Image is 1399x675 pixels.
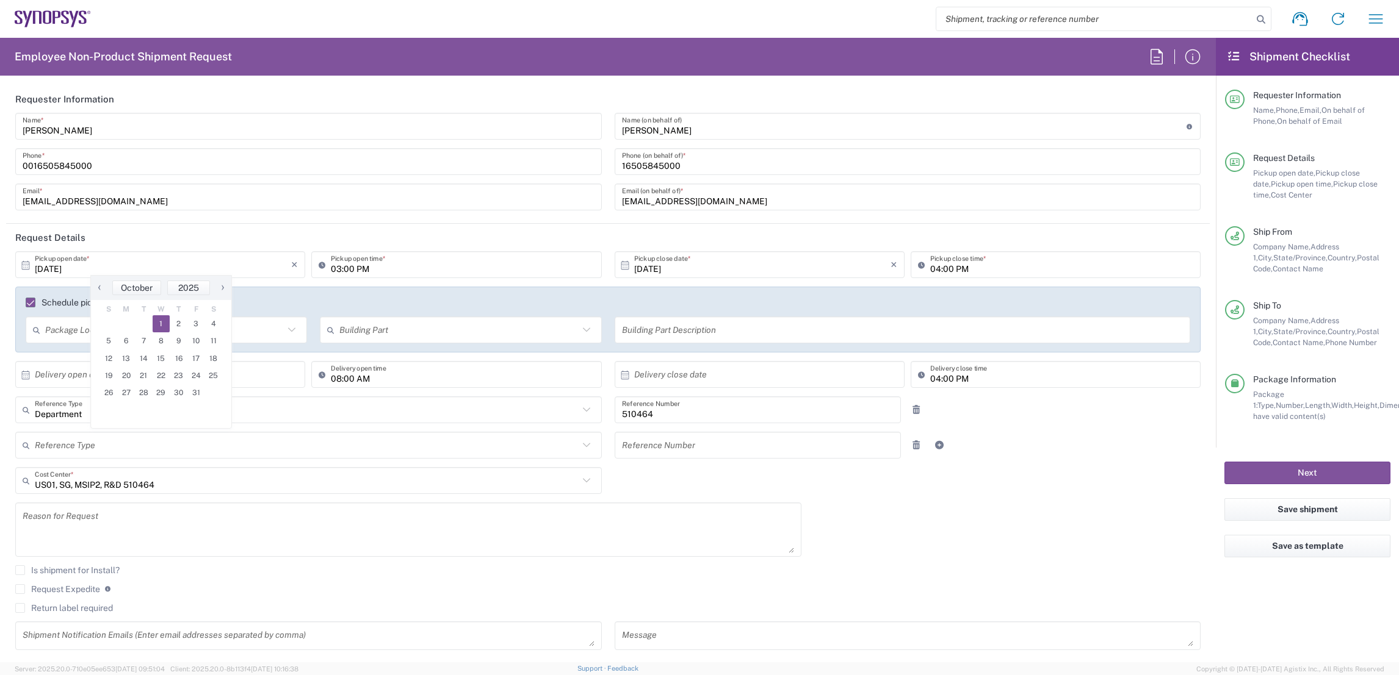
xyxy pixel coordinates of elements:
[187,303,205,315] th: weekday
[91,280,231,295] bs-datepicker-navigation-view: ​ ​ ​
[91,280,109,295] button: ‹
[1328,253,1357,262] span: Country,
[204,332,222,349] span: 11
[891,255,897,274] i: ×
[170,315,187,332] span: 2
[153,384,170,401] span: 29
[291,255,298,274] i: ×
[1325,338,1377,347] span: Phone Number
[187,350,205,367] span: 17
[178,283,199,293] span: 2025
[15,584,100,594] label: Request Expedite
[1331,401,1354,410] span: Width,
[204,367,222,384] span: 25
[1277,116,1342,126] span: On behalf of Email
[908,437,925,454] a: Remove Reference
[15,665,165,673] span: Server: 2025.20.0-710e05ee653
[135,332,153,349] span: 7
[1224,498,1390,521] button: Save shipment
[187,315,205,332] span: 3
[187,332,205,349] span: 10
[187,384,205,401] span: 31
[153,303,170,315] th: weekday
[1354,401,1379,410] span: Height,
[170,665,298,673] span: Client: 2025.20.0-8b113f4
[1258,253,1273,262] span: City,
[1271,190,1312,199] span: Cost Center
[135,367,153,384] span: 21
[607,665,638,672] a: Feedback
[1227,49,1350,64] h2: Shipment Checklist
[118,350,136,367] span: 13
[1300,105,1321,115] span: Email,
[204,315,222,332] span: 4
[100,367,118,384] span: 19
[118,332,136,349] span: 6
[15,93,114,105] h2: Requester Information
[153,332,170,349] span: 8
[1224,462,1390,484] button: Next
[1258,327,1273,336] span: City,
[170,384,187,401] span: 30
[15,232,85,244] h2: Request Details
[1273,338,1325,347] span: Contact Name,
[1224,535,1390,557] button: Save as template
[1328,327,1357,336] span: Country,
[1273,253,1328,262] span: State/Province,
[118,303,136,315] th: weekday
[577,665,608,672] a: Support
[170,332,187,349] span: 9
[118,367,136,384] span: 20
[170,303,187,315] th: weekday
[204,303,222,315] th: weekday
[170,350,187,367] span: 16
[90,275,232,429] bs-datepicker-container: calendar
[100,332,118,349] span: 5
[15,49,232,64] h2: Employee Non-Product Shipment Request
[214,280,232,295] span: ›
[204,350,222,367] span: 18
[1273,327,1328,336] span: State/Province,
[1271,179,1333,188] span: Pickup open time,
[100,384,118,401] span: 26
[1253,374,1336,384] span: Package Information
[26,298,107,307] label: Schedule pickup
[1253,90,1341,100] span: Requester Information
[1253,168,1315,177] span: Pickup open date,
[135,350,153,367] span: 14
[100,303,118,315] th: weekday
[187,367,205,384] span: 24
[1305,401,1331,410] span: Length,
[251,665,298,673] span: [DATE] 10:16:38
[1253,227,1292,237] span: Ship From
[1273,264,1323,273] span: Contact Name
[1257,401,1276,410] span: Type,
[936,7,1253,30] input: Shipment, tracking or reference number
[135,303,153,315] th: weekday
[90,280,109,295] span: ‹
[908,401,925,418] a: Remove Reference
[1276,105,1300,115] span: Phone,
[1253,105,1276,115] span: Name,
[1253,316,1310,325] span: Company Name,
[1253,242,1310,251] span: Company Name,
[121,283,153,293] span: October
[112,280,161,295] button: October
[153,315,170,332] span: 1
[1253,390,1284,410] span: Package 1:
[1253,153,1315,163] span: Request Details
[100,350,118,367] span: 12
[170,367,187,384] span: 23
[15,565,120,575] label: Is shipment for Install?
[15,603,113,613] label: Return label required
[1276,401,1305,410] span: Number,
[153,367,170,384] span: 22
[213,280,231,295] button: ›
[153,350,170,367] span: 15
[135,384,153,401] span: 28
[115,665,165,673] span: [DATE] 09:51:04
[167,280,210,295] button: 2025
[1253,301,1281,310] span: Ship To
[1196,663,1384,674] span: Copyright © [DATE]-[DATE] Agistix Inc., All Rights Reserved
[118,384,136,401] span: 27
